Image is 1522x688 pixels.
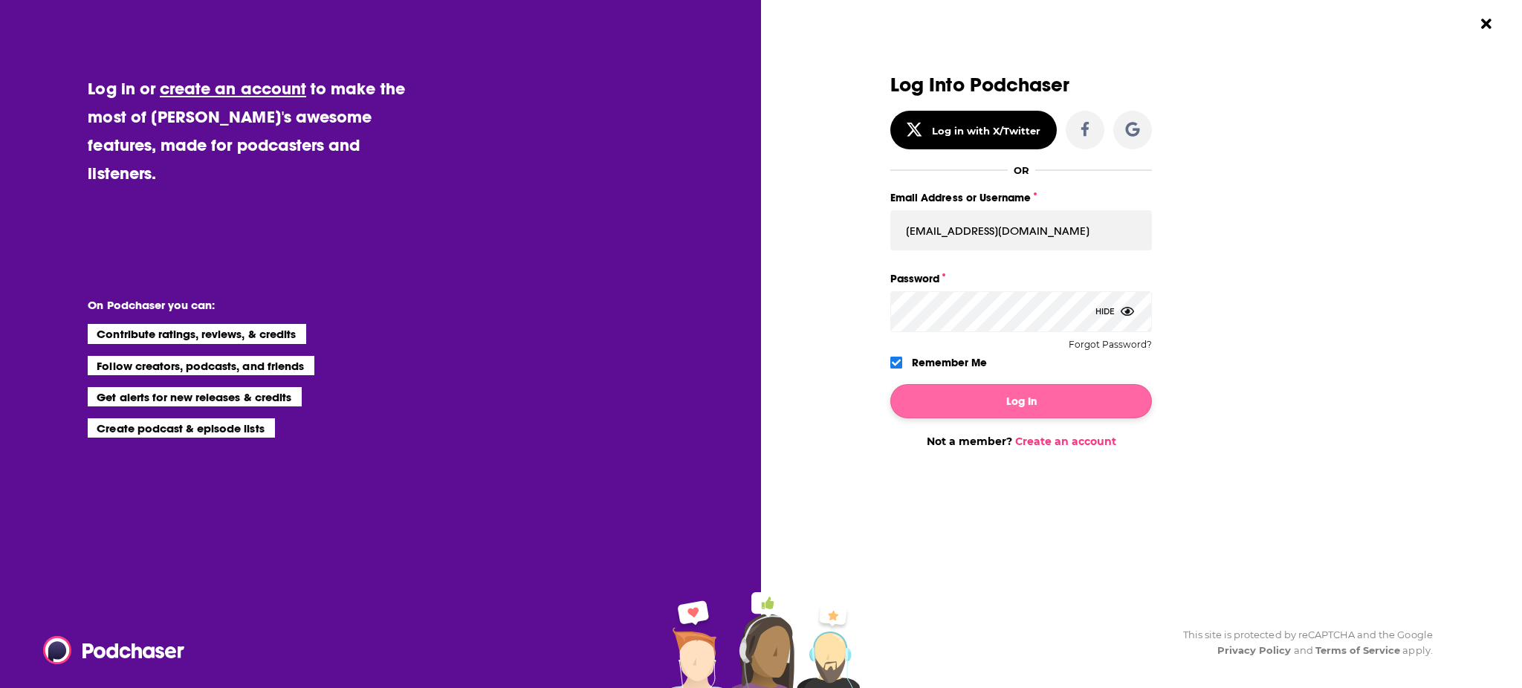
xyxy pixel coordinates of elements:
div: OR [1014,164,1029,176]
label: Password [890,269,1152,288]
li: On Podchaser you can: [88,298,385,312]
button: Log in with X/Twitter [890,111,1057,149]
div: Not a member? [890,435,1152,448]
a: create an account [160,78,306,99]
div: Hide [1095,291,1134,331]
li: Contribute ratings, reviews, & credits [88,324,306,343]
img: Podchaser - Follow, Share and Rate Podcasts [43,636,186,664]
h3: Log Into Podchaser [890,74,1152,96]
button: Forgot Password? [1069,340,1152,350]
input: Email Address or Username [890,210,1152,250]
button: Close Button [1472,10,1500,38]
a: Create an account [1015,435,1116,448]
a: Podchaser - Follow, Share and Rate Podcasts [43,636,174,664]
li: Create podcast & episode lists [88,418,274,438]
a: Privacy Policy [1217,644,1292,656]
li: Follow creators, podcasts, and friends [88,356,314,375]
li: Get alerts for new releases & credits [88,387,301,406]
div: This site is protected by reCAPTCHA and the Google and apply. [1171,627,1433,658]
a: Terms of Service [1315,644,1401,656]
label: Email Address or Username [890,188,1152,207]
button: Log In [890,384,1152,418]
div: Log in with X/Twitter [932,125,1041,137]
label: Remember Me [912,353,987,372]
